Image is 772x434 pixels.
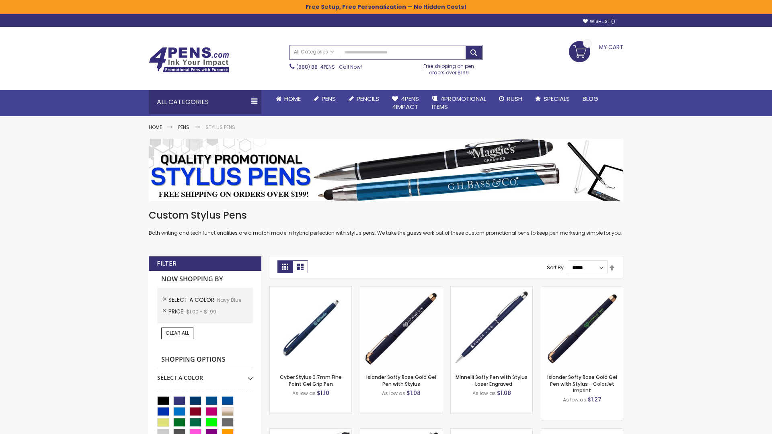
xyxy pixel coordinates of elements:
h1: Custom Stylus Pens [149,209,623,222]
a: Islander Softy Rose Gold Gel Pen with Stylus - ColorJet Imprint [547,374,617,393]
span: All Categories [294,49,334,55]
span: As low as [292,390,316,397]
a: Pens [178,124,189,131]
a: Wishlist [583,18,615,25]
div: Free shipping on pen orders over $199 [415,60,483,76]
a: All Categories [290,45,338,59]
img: Minnelli Softy Pen with Stylus - Laser Engraved-Navy Blue [451,287,532,368]
span: $1.08 [407,389,421,397]
span: As low as [563,396,586,403]
a: Clear All [161,328,193,339]
img: Cyber Stylus 0.7mm Fine Point Gel Grip Pen-Navy Blue [270,287,351,368]
span: Rush [507,94,522,103]
span: As low as [472,390,496,397]
a: Rush [493,90,529,108]
a: Minnelli Softy Pen with Stylus - Laser Engraved [456,374,528,387]
img: Stylus Pens [149,139,623,201]
strong: Grid [277,260,293,273]
span: 4Pens 4impact [392,94,419,111]
span: Specials [544,94,570,103]
img: 4Pens Custom Pens and Promotional Products [149,47,229,73]
a: Home [269,90,307,108]
a: Pencils [342,90,386,108]
strong: Now Shopping by [157,271,253,288]
span: $1.00 - $1.99 [186,308,216,315]
a: Islander Softy Rose Gold Gel Pen with Stylus [366,374,436,387]
span: 4PROMOTIONAL ITEMS [432,94,486,111]
a: Islander Softy Rose Gold Gel Pen with Stylus-Navy Blue [360,286,442,293]
a: Cyber Stylus 0.7mm Fine Point Gel Grip Pen-Navy Blue [270,286,351,293]
strong: Shopping Options [157,351,253,368]
span: Navy Blue [217,297,241,303]
a: Specials [529,90,576,108]
img: Islander Softy Rose Gold Gel Pen with Stylus-Navy Blue [360,287,442,368]
strong: Filter [157,259,177,268]
div: Select A Color [157,368,253,382]
strong: Stylus Pens [205,124,235,131]
a: Blog [576,90,605,108]
a: Pens [307,90,342,108]
a: Islander Softy Rose Gold Gel Pen with Stylus - ColorJet Imprint-Navy Blue [541,286,623,293]
a: Cyber Stylus 0.7mm Fine Point Gel Grip Pen [280,374,342,387]
span: Blog [583,94,598,103]
div: Both writing and tech functionalities are a match made in hybrid perfection with stylus pens. We ... [149,209,623,237]
span: Pencils [357,94,379,103]
div: All Categories [149,90,261,114]
span: Home [284,94,301,103]
a: 4Pens4impact [386,90,425,116]
a: Minnelli Softy Pen with Stylus - Laser Engraved-Navy Blue [451,286,532,293]
img: Islander Softy Rose Gold Gel Pen with Stylus - ColorJet Imprint-Navy Blue [541,287,623,368]
a: Home [149,124,162,131]
span: Select A Color [168,296,217,304]
label: Sort By [547,264,564,271]
a: 4PROMOTIONALITEMS [425,90,493,116]
span: Price [168,307,186,315]
span: Clear All [166,330,189,336]
span: As low as [382,390,405,397]
span: Pens [322,94,336,103]
span: $1.10 [317,389,329,397]
span: $1.27 [587,395,602,403]
span: $1.08 [497,389,511,397]
a: (888) 88-4PENS [296,63,335,70]
span: - Call Now! [296,63,362,70]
